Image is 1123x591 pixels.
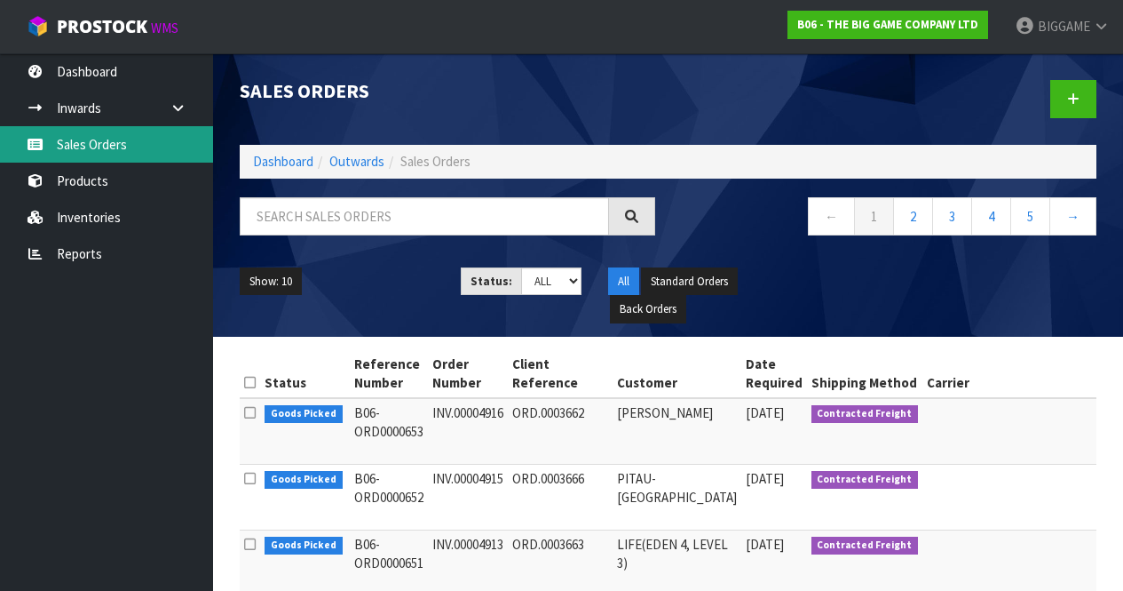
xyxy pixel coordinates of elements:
th: Customer [613,350,741,398]
strong: B06 - THE BIG GAME COMPANY LTD [797,17,978,32]
a: 4 [971,197,1011,236]
td: [PERSON_NAME] [613,398,741,465]
button: Standard Orders [641,268,738,296]
td: INV.00004916 [428,398,508,465]
span: [DATE] [746,470,784,487]
th: Status [260,350,350,398]
th: Reference Number [350,350,428,398]
span: Goods Picked [265,471,343,489]
span: [DATE] [746,536,784,553]
a: 3 [932,197,972,236]
a: 5 [1010,197,1050,236]
span: ProStock [57,15,147,38]
td: ORD.0003666 [508,464,613,530]
th: Client Reference [508,350,613,398]
th: Shipping Method [807,350,923,398]
a: → [1049,197,1096,236]
a: 1 [854,197,894,236]
h1: Sales Orders [240,80,655,101]
span: Contracted Freight [811,537,919,555]
td: ORD.0003662 [508,398,613,465]
span: Sales Orders [400,153,471,170]
small: WMS [151,20,178,36]
img: cube-alt.png [27,15,49,37]
th: Date Required [741,350,807,398]
span: Goods Picked [265,405,343,423]
td: B06-ORD0000652 [350,464,428,530]
button: Show: 10 [240,268,302,296]
button: Back Orders [610,295,686,323]
span: BIGGAME [1038,18,1090,35]
a: Outwards [329,153,384,170]
a: Dashboard [253,153,313,170]
nav: Page navigation [682,197,1097,241]
td: INV.00004915 [428,464,508,530]
td: PITAU-[GEOGRAPHIC_DATA] [613,464,741,530]
input: Search sales orders [240,197,609,236]
span: Goods Picked [265,537,343,555]
span: Contracted Freight [811,405,919,423]
span: [DATE] [746,404,784,421]
td: B06-ORD0000653 [350,398,428,465]
a: ← [808,197,855,236]
span: Contracted Freight [811,471,919,489]
strong: Status: [471,274,512,289]
th: Order Number [428,350,508,398]
a: 2 [893,197,933,236]
button: All [608,268,639,296]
